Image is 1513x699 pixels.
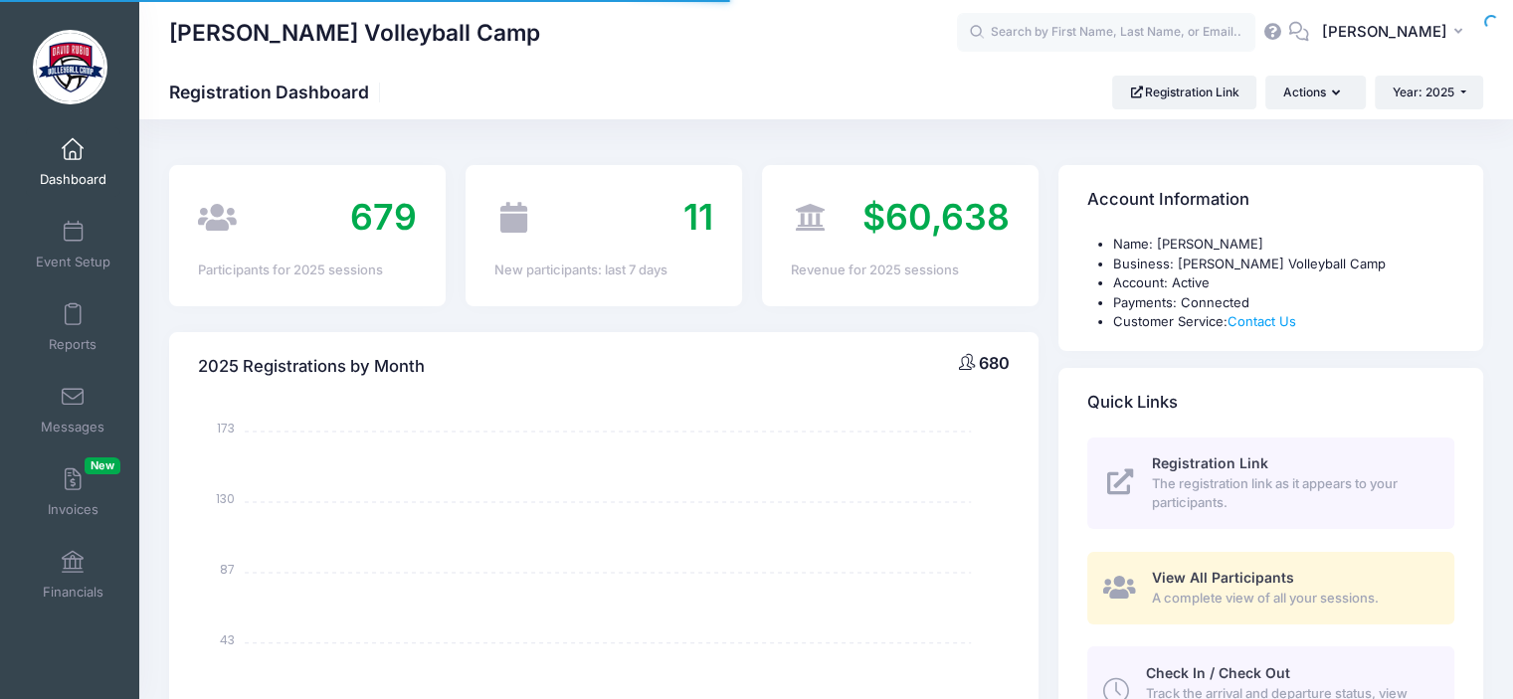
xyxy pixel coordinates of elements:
span: New [85,457,120,474]
li: Account: Active [1113,273,1454,293]
button: Year: 2025 [1375,76,1483,109]
a: Dashboard [26,127,120,197]
span: Financials [43,584,103,601]
span: Check In / Check Out [1145,664,1289,681]
span: Invoices [48,501,98,518]
h4: Account Information [1087,172,1249,229]
a: Contact Us [1228,313,1296,329]
a: Financials [26,540,120,610]
span: Event Setup [36,254,110,270]
a: Registration Link The registration link as it appears to your participants. [1087,437,1454,529]
span: View All Participants [1152,569,1294,586]
button: [PERSON_NAME] [1309,10,1483,56]
a: InvoicesNew [26,457,120,527]
tspan: 130 [216,490,235,507]
span: [PERSON_NAME] [1322,21,1447,43]
li: Customer Service: [1113,312,1454,332]
h4: 2025 Registrations by Month [198,338,425,395]
button: Actions [1265,76,1365,109]
a: View All Participants A complete view of all your sessions. [1087,552,1454,624]
span: A complete view of all your sessions. [1152,589,1431,609]
tspan: 173 [217,420,235,437]
span: 680 [979,353,1010,373]
h1: Registration Dashboard [169,82,386,102]
h4: Quick Links [1087,374,1178,431]
span: Messages [41,419,104,436]
tspan: 87 [220,561,235,578]
div: Revenue for 2025 sessions [791,261,1010,280]
a: Registration Link [1112,76,1256,109]
span: The registration link as it appears to your participants. [1152,474,1431,513]
span: Dashboard [40,171,106,188]
li: Business: [PERSON_NAME] Volleyball Camp [1113,255,1454,274]
img: David Rubio Volleyball Camp [33,30,107,104]
span: Registration Link [1152,454,1268,471]
div: Participants for 2025 sessions [198,261,417,280]
a: Messages [26,375,120,444]
span: Year: 2025 [1393,85,1454,99]
span: 679 [350,195,417,239]
li: Name: [PERSON_NAME] [1113,235,1454,255]
h1: [PERSON_NAME] Volleyball Camp [169,10,540,56]
a: Event Setup [26,210,120,279]
tspan: 43 [220,631,235,648]
a: Reports [26,292,120,362]
span: 11 [683,195,713,239]
span: Reports [49,336,96,353]
input: Search by First Name, Last Name, or Email... [957,13,1255,53]
li: Payments: Connected [1113,293,1454,313]
div: New participants: last 7 days [494,261,713,280]
span: $60,638 [862,195,1010,239]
